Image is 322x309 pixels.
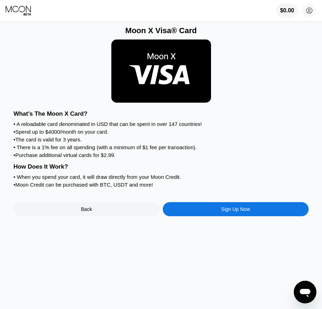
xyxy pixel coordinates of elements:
[13,182,309,188] div: • Moon Credit can be purchased with BTC, USDT and more!
[221,206,250,212] div: Sign Up Now
[13,163,309,170] div: How Does It Work?
[13,129,309,135] div: • Spend up to $4000/month on your card.
[13,26,309,35] div: Moon X Visa® Card
[81,206,92,212] div: Back
[294,281,316,303] iframe: Button to launch messaging window
[13,110,309,117] div: What's The Moon X Card?
[13,202,159,216] div: Back
[13,174,309,180] div: • When you spend your card, it will draw directly from your Moon Credit.
[163,202,309,216] div: Sign Up Now
[13,144,309,150] div: • There is a 1% fee on all spending (with a minimum of $1 fee per transaction).
[13,121,309,127] div: • A reloadable card denominated in USD that can be spent in over 147 countries!
[13,137,309,143] div: • The card is valid for 3 years.
[13,152,309,158] div: • Purchase additional virtual cards for $2.99.
[280,7,294,14] div: $0.00
[276,4,298,18] div: $0.00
